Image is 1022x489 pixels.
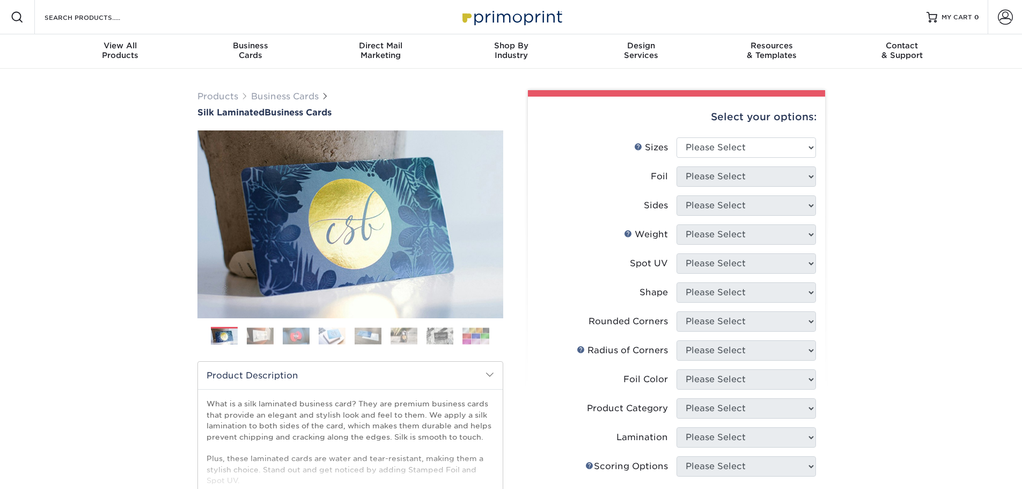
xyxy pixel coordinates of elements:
[942,13,972,22] span: MY CART
[623,373,668,386] div: Foil Color
[837,34,967,69] a: Contact& Support
[458,5,565,28] img: Primoprint
[283,327,310,344] img: Business Cards 03
[446,41,576,60] div: Industry
[55,34,186,69] a: View AllProducts
[355,327,381,344] img: Business Cards 05
[651,170,668,183] div: Foil
[462,327,489,344] img: Business Cards 08
[43,11,148,24] input: SEARCH PRODUCTS.....
[576,41,707,60] div: Services
[55,41,186,60] div: Products
[576,41,707,50] span: Design
[55,41,186,50] span: View All
[197,107,503,118] h1: Business Cards
[427,327,453,344] img: Business Cards 07
[644,199,668,212] div: Sides
[185,41,315,60] div: Cards
[211,323,238,350] img: Business Cards 01
[251,91,319,101] a: Business Cards
[197,107,264,118] span: Silk Laminated
[319,327,345,344] img: Business Cards 04
[974,13,979,21] span: 0
[391,327,417,344] img: Business Cards 06
[577,344,668,357] div: Radius of Corners
[707,41,837,50] span: Resources
[198,362,503,389] h2: Product Description
[197,91,238,101] a: Products
[616,431,668,444] div: Lamination
[315,41,446,60] div: Marketing
[707,34,837,69] a: Resources& Templates
[197,107,503,118] a: Silk LaminatedBusiness Cards
[587,402,668,415] div: Product Category
[197,71,503,377] img: Silk Laminated 01
[536,97,817,137] div: Select your options:
[185,41,315,50] span: Business
[589,315,668,328] div: Rounded Corners
[634,141,668,154] div: Sizes
[624,228,668,241] div: Weight
[585,460,668,473] div: Scoring Options
[576,34,707,69] a: DesignServices
[446,41,576,50] span: Shop By
[185,34,315,69] a: BusinessCards
[247,327,274,344] img: Business Cards 02
[446,34,576,69] a: Shop ByIndustry
[837,41,967,50] span: Contact
[707,41,837,60] div: & Templates
[837,41,967,60] div: & Support
[630,257,668,270] div: Spot UV
[315,41,446,50] span: Direct Mail
[315,34,446,69] a: Direct MailMarketing
[639,286,668,299] div: Shape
